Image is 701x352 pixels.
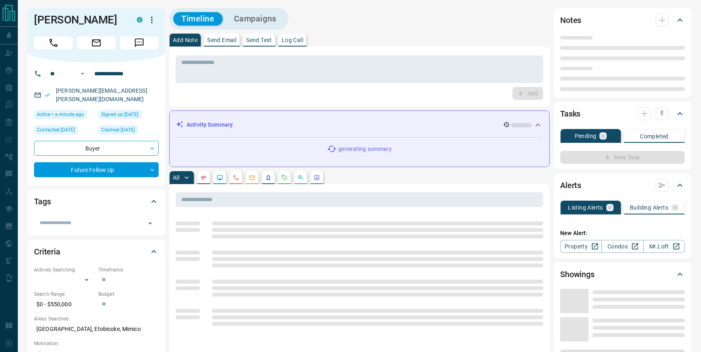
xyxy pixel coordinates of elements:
[173,175,179,180] p: All
[34,340,159,347] p: Motivation:
[34,242,159,261] div: Criteria
[314,174,320,181] svg: Agent Actions
[34,195,51,208] h2: Tags
[560,265,685,284] div: Showings
[34,245,60,258] h2: Criteria
[265,174,272,181] svg: Listing Alerts
[560,240,602,253] a: Property
[56,87,147,102] a: [PERSON_NAME][EMAIL_ADDRESS][PERSON_NAME][DOMAIN_NAME]
[173,12,223,25] button: Timeline
[45,92,50,98] svg: Email Verified
[34,322,159,336] p: [GEOGRAPHIC_DATA], Etobicoke, Mimico
[560,176,685,195] div: Alerts
[233,174,239,181] svg: Calls
[187,121,233,129] p: Activity Summary
[176,117,543,132] div: Activity Summary
[560,104,685,123] div: Tasks
[34,125,94,137] div: Mon Oct 06 2025
[173,37,198,43] p: Add Note
[281,174,288,181] svg: Requests
[207,37,236,43] p: Send Email
[98,291,159,298] p: Budget:
[601,240,643,253] a: Condos
[98,266,159,274] p: Timeframe:
[98,110,159,121] div: Sat Aug 08 2020
[34,141,159,156] div: Buyer
[34,110,94,121] div: Sat Oct 11 2025
[101,110,138,119] span: Signed up [DATE]
[37,126,75,134] span: Contacted [DATE]
[37,110,84,119] span: Active < a minute ago
[78,69,87,78] button: Open
[560,14,581,27] h2: Notes
[77,36,116,49] span: Email
[249,174,255,181] svg: Emails
[560,179,581,192] h2: Alerts
[34,291,94,298] p: Search Range:
[575,133,597,139] p: Pending
[560,107,580,120] h2: Tasks
[338,145,391,153] p: generating summary
[34,162,159,177] div: Future Follow Up
[34,266,94,274] p: Actively Searching:
[568,205,603,210] p: Listing Alerts
[560,229,685,237] p: New Alert:
[137,17,142,23] div: condos.ca
[643,240,685,253] a: Mr.Loft
[282,37,303,43] p: Log Call
[560,268,595,281] h2: Showings
[630,205,668,210] p: Building Alerts
[120,36,159,49] span: Message
[640,134,669,139] p: Completed
[200,174,207,181] svg: Notes
[246,37,272,43] p: Send Text
[34,315,159,322] p: Areas Searched:
[34,36,73,49] span: Call
[101,126,135,134] span: Claimed [DATE]
[297,174,304,181] svg: Opportunities
[98,125,159,137] div: Thu Aug 24 2023
[144,218,156,229] button: Open
[34,13,125,26] h1: [PERSON_NAME]
[226,12,285,25] button: Campaigns
[560,11,685,30] div: Notes
[34,298,94,311] p: $0 - $550,000
[217,174,223,181] svg: Lead Browsing Activity
[34,192,159,211] div: Tags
